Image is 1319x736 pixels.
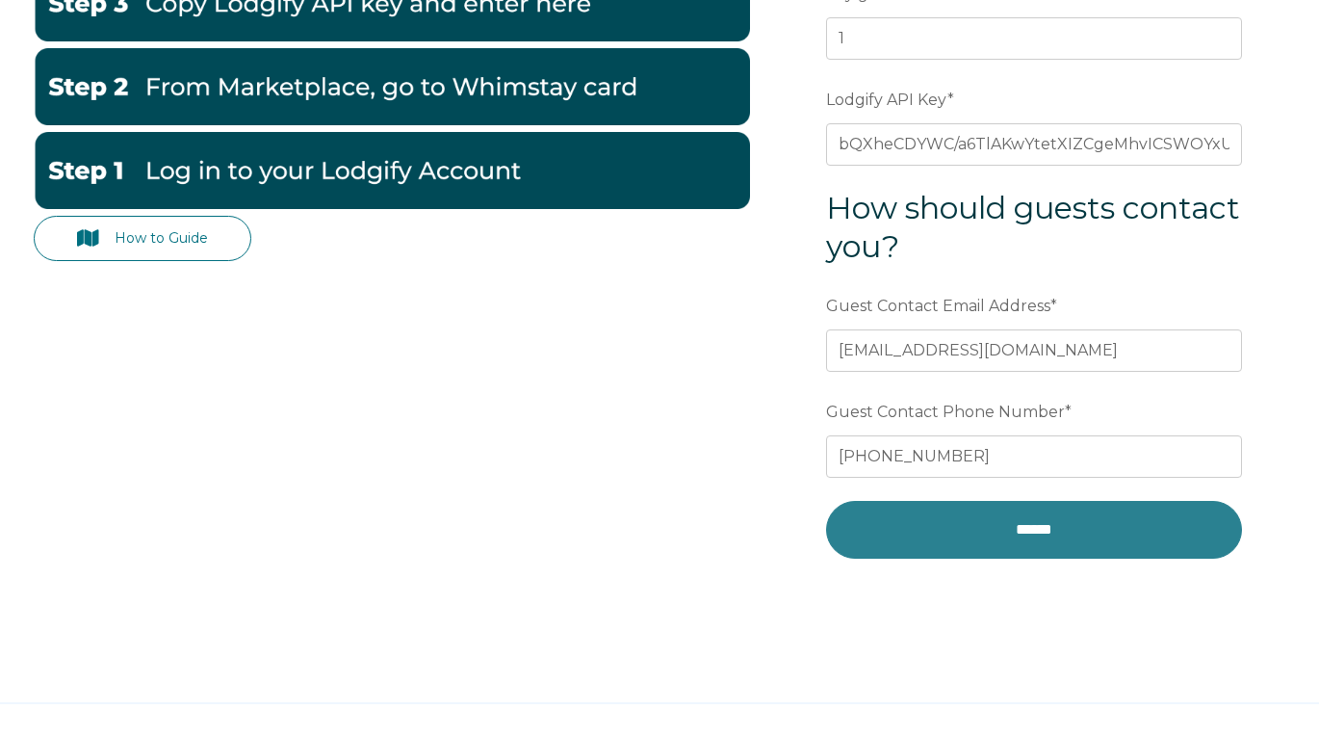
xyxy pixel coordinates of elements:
span: How should guests contact you? [826,189,1240,265]
img: Lodgify1 [34,132,750,209]
span: Guest Contact Phone Number [826,397,1065,427]
a: How to Guide [34,216,251,261]
span: Guest Contact Email Address [826,291,1050,321]
img: Lodgify2 [34,48,750,125]
span: Lodgify API Key [826,85,947,115]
